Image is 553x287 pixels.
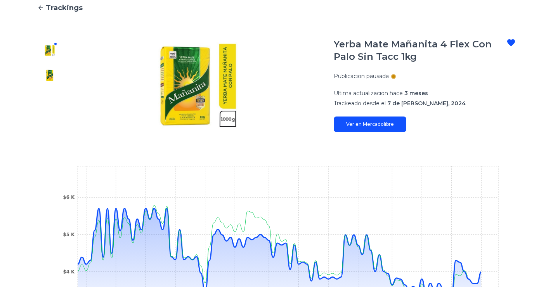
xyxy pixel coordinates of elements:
span: 3 meses [404,90,428,97]
tspan: $5 K [63,232,75,237]
a: Trackings [37,2,516,13]
p: Publicacion pausada [334,72,389,80]
tspan: $6 K [63,195,75,200]
tspan: $4 K [63,269,75,275]
img: Yerba Mate Mañanita 4 Flex Con Palo Sin Tacc 1kg [78,38,318,132]
img: Yerba Mate Mañanita 4 Flex Con Palo Sin Tacc 1kg [43,69,56,82]
a: Ver en Mercadolibre [334,117,406,132]
span: 7 de [PERSON_NAME], 2024 [387,100,466,107]
h1: Yerba Mate Mañanita 4 Flex Con Palo Sin Tacc 1kg [334,38,506,63]
span: Trackeado desde el [334,100,386,107]
img: Yerba Mate Mañanita 4 Flex Con Palo Sin Tacc 1kg [43,44,56,57]
span: Trackings [46,2,83,13]
span: Ultima actualizacion hace [334,90,403,97]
